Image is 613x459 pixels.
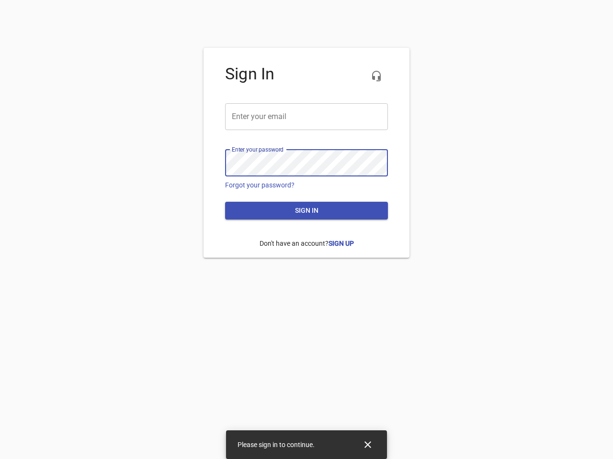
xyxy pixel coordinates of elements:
p: Don't have an account? [225,231,388,256]
span: Please sign in to continue. [238,441,315,448]
a: Sign Up [329,240,354,247]
button: Sign in [225,202,388,219]
h4: Sign In [225,65,388,84]
a: Forgot your password? [225,181,295,189]
span: Sign in [233,205,380,217]
button: Close [356,433,379,456]
iframe: Chat [404,108,606,452]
